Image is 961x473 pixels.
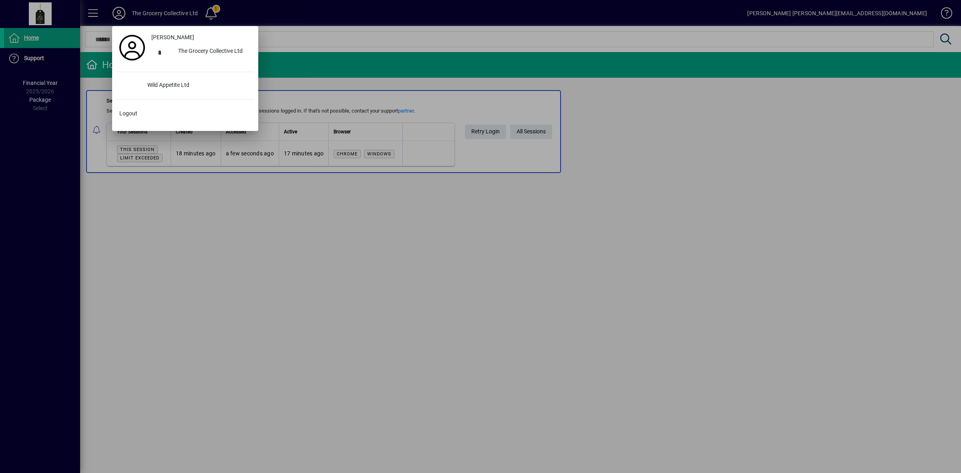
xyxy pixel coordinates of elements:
[151,33,194,42] span: [PERSON_NAME]
[116,40,148,55] a: Profile
[172,44,254,59] div: The Grocery Collective Ltd
[119,109,137,118] span: Logout
[116,78,254,93] button: Wild Appetite Ltd
[148,44,254,59] button: The Grocery Collective Ltd
[141,78,254,93] div: Wild Appetite Ltd
[148,30,254,44] a: [PERSON_NAME]
[116,106,254,121] button: Logout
